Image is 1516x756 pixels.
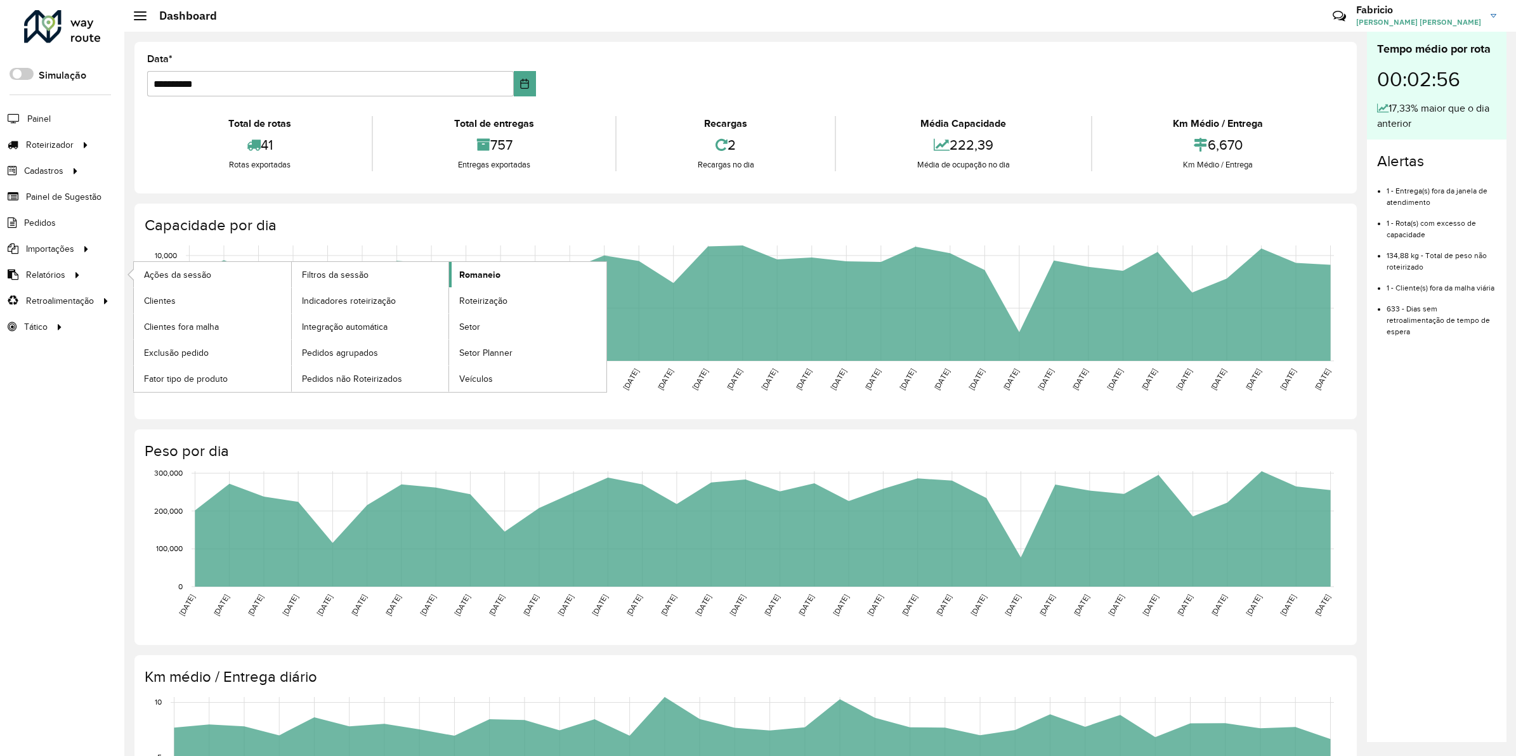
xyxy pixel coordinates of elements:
[376,131,611,159] div: 757
[1095,131,1341,159] div: 6,670
[376,116,611,131] div: Total de entregas
[449,262,606,287] a: Romaneio
[969,593,988,617] text: [DATE]
[449,314,606,339] a: Setor
[620,159,832,171] div: Recargas no dia
[419,593,437,617] text: [DATE]
[556,593,575,617] text: [DATE]
[302,372,402,386] span: Pedidos não Roteirizados
[1210,593,1228,617] text: [DATE]
[656,367,674,391] text: [DATE]
[1326,3,1353,30] a: Contato Rápido
[898,367,917,391] text: [DATE]
[144,346,209,360] span: Exclusão pedido
[1377,58,1496,101] div: 00:02:56
[514,71,536,96] button: Choose Date
[459,294,507,308] span: Roteirização
[292,288,449,313] a: Indicadores roteirização
[839,131,1087,159] div: 222,39
[459,268,500,282] span: Romaneio
[1313,367,1331,391] text: [DATE]
[1175,367,1193,391] text: [DATE]
[302,268,369,282] span: Filtros da sessão
[839,116,1087,131] div: Média Capacidade
[622,367,640,391] text: [DATE]
[1356,16,1481,28] span: [PERSON_NAME] [PERSON_NAME]
[1244,367,1262,391] text: [DATE]
[521,593,540,617] text: [DATE]
[1209,367,1227,391] text: [DATE]
[154,469,183,477] text: 300,000
[1279,593,1297,617] text: [DATE]
[302,346,378,360] span: Pedidos agrupados
[1038,593,1056,617] text: [DATE]
[134,366,291,391] a: Fator tipo de produto
[24,164,63,178] span: Cadastros
[292,262,449,287] a: Filtros da sessão
[1245,593,1263,617] text: [DATE]
[1141,593,1160,617] text: [DATE]
[453,593,471,617] text: [DATE]
[1095,159,1341,171] div: Km Médio / Entrega
[150,159,369,171] div: Rotas exportadas
[760,367,778,391] text: [DATE]
[24,320,48,334] span: Tático
[728,593,747,617] text: [DATE]
[26,190,101,204] span: Painel de Sugestão
[1279,367,1297,391] text: [DATE]
[144,372,228,386] span: Fator tipo de produto
[376,159,611,171] div: Entregas exportadas
[156,545,183,553] text: 100,000
[315,593,334,617] text: [DATE]
[302,294,396,308] span: Indicadores roteirização
[178,582,183,590] text: 0
[281,593,299,617] text: [DATE]
[934,593,953,617] text: [DATE]
[1107,593,1125,617] text: [DATE]
[459,346,513,360] span: Setor Planner
[625,593,643,617] text: [DATE]
[144,268,211,282] span: Ações da sessão
[26,242,74,256] span: Importações
[694,593,712,617] text: [DATE]
[1387,176,1496,208] li: 1 - Entrega(s) fora da janela de atendimento
[26,138,74,152] span: Roteirizador
[144,294,176,308] span: Clientes
[134,262,291,287] a: Ações da sessão
[620,131,832,159] div: 2
[1072,593,1090,617] text: [DATE]
[155,698,162,707] text: 10
[147,51,173,67] label: Data
[449,366,606,391] a: Veículos
[145,668,1344,686] h4: Km médio / Entrega diário
[967,367,986,391] text: [DATE]
[350,593,368,617] text: [DATE]
[1140,367,1158,391] text: [DATE]
[26,294,94,308] span: Retroalimentação
[1002,367,1020,391] text: [DATE]
[839,159,1087,171] div: Média de ocupação no dia
[620,116,832,131] div: Recargas
[932,367,951,391] text: [DATE]
[691,367,709,391] text: [DATE]
[145,216,1344,235] h4: Capacidade por dia
[150,116,369,131] div: Total de rotas
[1036,367,1055,391] text: [DATE]
[212,593,230,617] text: [DATE]
[459,372,493,386] span: Veículos
[900,593,918,617] text: [DATE]
[155,251,177,259] text: 10,000
[459,320,480,334] span: Setor
[292,366,449,391] a: Pedidos não Roteirizados
[246,593,265,617] text: [DATE]
[134,288,291,313] a: Clientes
[866,593,884,617] text: [DATE]
[384,593,402,617] text: [DATE]
[134,340,291,365] a: Exclusão pedido
[1387,294,1496,337] li: 633 - Dias sem retroalimentação de tempo de espera
[1377,101,1496,131] div: 17,33% maior que o dia anterior
[27,112,51,126] span: Painel
[762,593,781,617] text: [DATE]
[797,593,815,617] text: [DATE]
[134,314,291,339] a: Clientes fora malha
